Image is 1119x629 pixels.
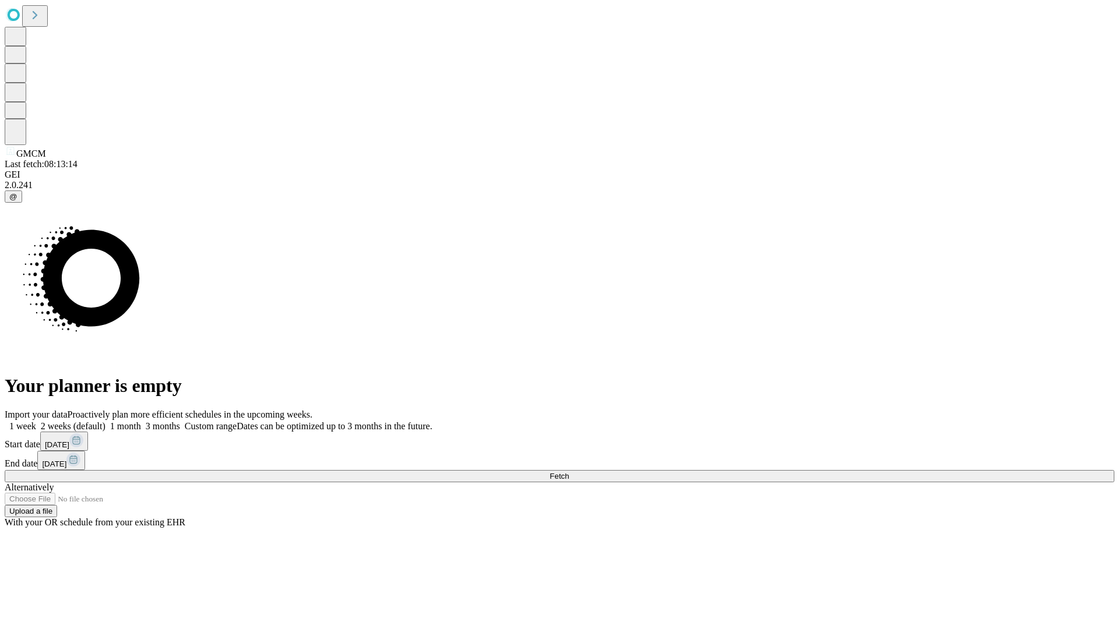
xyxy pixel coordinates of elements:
[42,460,66,468] span: [DATE]
[37,451,85,470] button: [DATE]
[110,421,141,431] span: 1 month
[5,517,185,527] span: With your OR schedule from your existing EHR
[5,470,1114,482] button: Fetch
[16,149,46,158] span: GMCM
[237,421,432,431] span: Dates can be optimized up to 3 months in the future.
[5,169,1114,180] div: GEI
[146,421,180,431] span: 3 months
[45,440,69,449] span: [DATE]
[5,432,1114,451] div: Start date
[5,190,22,203] button: @
[5,451,1114,470] div: End date
[68,409,312,419] span: Proactively plan more efficient schedules in the upcoming weeks.
[5,159,78,169] span: Last fetch: 08:13:14
[5,505,57,517] button: Upload a file
[5,375,1114,397] h1: Your planner is empty
[5,180,1114,190] div: 2.0.241
[550,472,569,480] span: Fetch
[5,482,54,492] span: Alternatively
[9,192,17,201] span: @
[185,421,237,431] span: Custom range
[5,409,68,419] span: Import your data
[40,432,88,451] button: [DATE]
[9,421,36,431] span: 1 week
[41,421,105,431] span: 2 weeks (default)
